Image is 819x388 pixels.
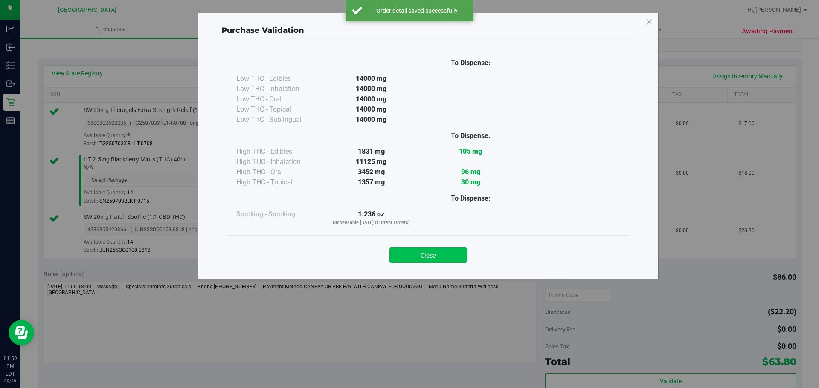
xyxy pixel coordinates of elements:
[322,167,421,177] div: 3452 mg
[322,177,421,187] div: 1357 mg
[389,247,467,263] button: Close
[367,6,467,15] div: Order detail saved successfully
[236,94,322,104] div: Low THC - Oral
[322,219,421,227] p: Dispensable [DATE] (Current Orders)
[459,147,482,155] strong: 105 mg
[236,167,322,177] div: High THC - Oral
[236,177,322,187] div: High THC - Topical
[322,147,421,157] div: 1831 mg
[236,147,322,157] div: High THC - Edibles
[461,178,480,186] strong: 30 mg
[236,84,322,94] div: Low THC - Inhalation
[236,115,322,125] div: Low THC - Sublingual
[461,168,480,176] strong: 96 mg
[236,74,322,84] div: Low THC - Edibles
[421,131,520,141] div: To Dispense:
[236,104,322,115] div: Low THC - Topical
[221,26,304,35] span: Purchase Validation
[322,94,421,104] div: 14000 mg
[322,157,421,167] div: 11125 mg
[421,58,520,68] div: To Dispense:
[322,84,421,94] div: 14000 mg
[236,157,322,167] div: High THC - Inhalation
[322,209,421,227] div: 1.236 oz
[421,193,520,204] div: To Dispense:
[322,115,421,125] div: 14000 mg
[322,104,421,115] div: 14000 mg
[322,74,421,84] div: 14000 mg
[236,209,322,219] div: Smoking - Smoking
[9,320,34,345] iframe: Resource center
